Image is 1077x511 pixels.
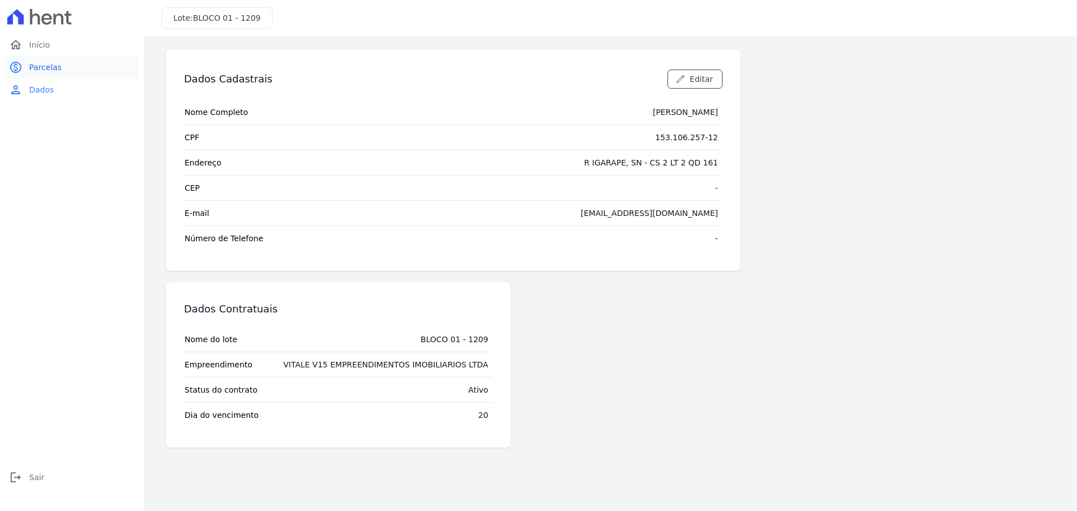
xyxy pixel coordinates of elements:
[185,384,257,395] span: Status do contrato
[185,208,209,219] span: E-mail
[185,359,252,370] span: Empreendimento
[185,157,222,168] span: Endereço
[4,34,139,56] a: homeInício
[29,39,50,50] span: Início
[581,208,718,219] div: [EMAIL_ADDRESS][DOMAIN_NAME]
[4,466,139,489] a: logoutSair
[715,233,718,244] div: -
[185,107,248,118] span: Nome Completo
[29,62,62,73] span: Parcelas
[184,302,278,316] h3: Dados Contratuais
[653,107,718,118] div: [PERSON_NAME]
[193,13,261,22] span: BLOCO 01 - 1209
[4,79,139,101] a: personDados
[185,409,259,421] span: Dia do vencimento
[29,472,44,483] span: Sair
[173,12,261,24] h3: Lote:
[655,132,718,143] div: 153.106.257-12
[184,72,273,86] h3: Dados Cadastrais
[9,83,22,96] i: person
[29,84,54,95] span: Dados
[4,56,139,79] a: paidParcelas
[690,73,713,85] span: Editar
[185,334,237,345] span: Nome do lote
[9,61,22,74] i: paid
[421,334,489,345] div: BLOCO 01 - 1209
[185,233,263,244] span: Número de Telefone
[185,132,199,143] span: CPF
[715,182,718,194] div: -
[468,384,489,395] div: Ativo
[9,38,22,52] i: home
[478,409,489,421] div: 20
[283,359,488,370] div: VITALE V15 EMPREENDIMENTOS IMOBILIARIOS LTDA
[668,70,722,89] a: Editar
[185,182,200,194] span: CEP
[584,157,718,168] div: R IGARAPE, SN - CS 2 LT 2 QD 161
[9,471,22,484] i: logout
